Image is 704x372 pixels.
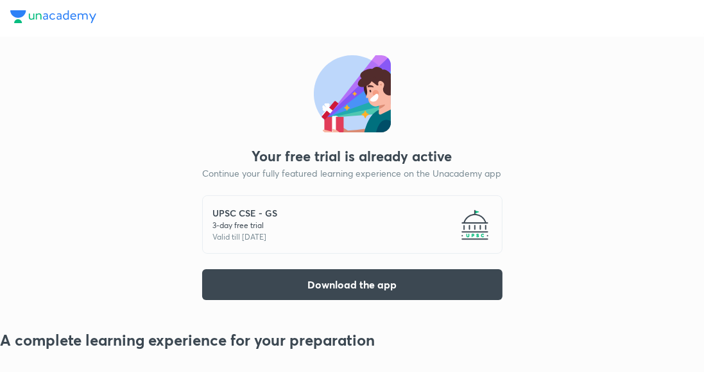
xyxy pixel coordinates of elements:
[314,55,391,132] img: status
[458,208,492,242] img: -
[202,269,502,300] button: Download the app
[213,220,278,231] p: 3 -day free trial
[10,10,96,26] a: Unacademy
[213,206,278,220] h5: UPSC CSE - GS
[203,166,502,180] p: Continue your fully featured learning experience on the Unacademy app
[213,231,278,243] p: Valid till [DATE]
[10,10,96,23] img: Unacademy
[252,148,452,164] div: Your free trial is already active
